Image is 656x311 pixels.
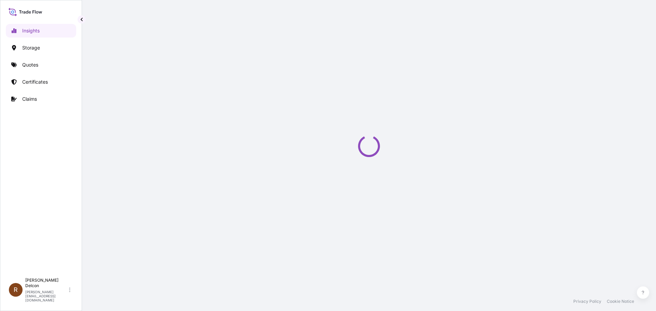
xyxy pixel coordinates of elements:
a: Cookie Notice [607,299,634,304]
span: R [14,286,18,293]
a: Storage [6,41,76,55]
p: [PERSON_NAME] Delcon [25,278,68,288]
p: [PERSON_NAME][EMAIL_ADDRESS][DOMAIN_NAME] [25,290,68,302]
a: Insights [6,24,76,38]
p: Insights [22,27,40,34]
a: Quotes [6,58,76,72]
a: Privacy Policy [573,299,601,304]
a: Certificates [6,75,76,89]
p: Quotes [22,61,38,68]
a: Claims [6,92,76,106]
p: Storage [22,44,40,51]
p: Certificates [22,79,48,85]
p: Claims [22,96,37,102]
